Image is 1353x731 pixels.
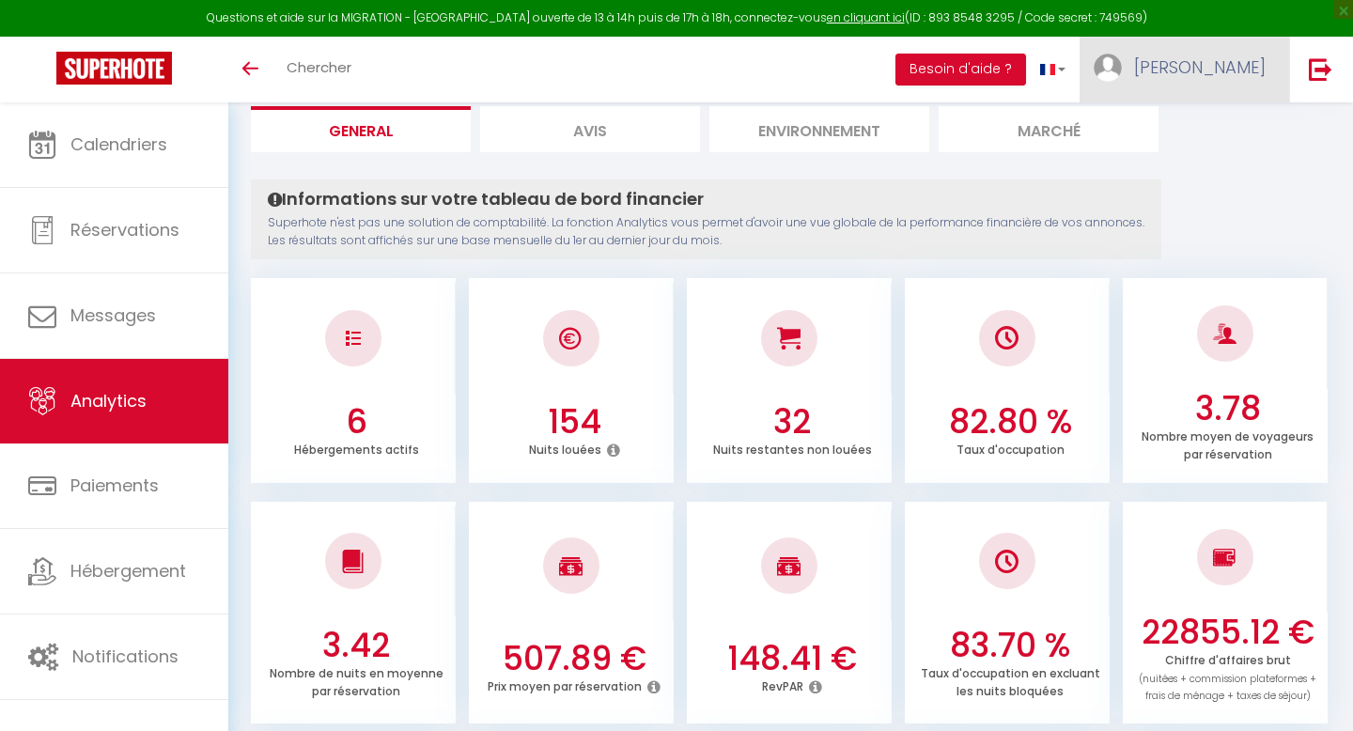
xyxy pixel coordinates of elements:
[488,675,642,694] p: Prix moyen par réservation
[1142,425,1314,462] p: Nombre moyen de voyageurs par réservation
[827,9,905,25] a: en cliquant ici
[70,132,167,156] span: Calendriers
[697,402,887,442] h3: 32
[1274,652,1353,731] iframe: LiveChat chat widget
[251,106,471,152] li: General
[1134,55,1266,79] span: [PERSON_NAME]
[956,438,1065,458] p: Taux d'occupation
[72,645,179,668] span: Notifications
[709,106,929,152] li: Environnement
[480,106,700,152] li: Avis
[1133,613,1323,652] h3: 22855.12 €
[70,303,156,327] span: Messages
[939,106,1159,152] li: Marché
[762,675,803,694] p: RevPAR
[479,402,669,442] h3: 154
[895,54,1026,86] button: Besoin d'aide ?
[1309,57,1332,81] img: logout
[268,189,1144,210] h4: Informations sur votre tableau de bord financier
[995,550,1019,573] img: NO IMAGE
[294,438,419,458] p: Hébergements actifs
[1080,37,1289,102] a: ... [PERSON_NAME]
[270,661,443,699] p: Nombre de nuits en moyenne par réservation
[70,218,179,241] span: Réservations
[70,389,147,412] span: Analytics
[261,626,451,665] h3: 3.42
[529,438,601,458] p: Nuits louées
[915,402,1105,442] h3: 82.80 %
[1133,389,1323,428] h3: 3.78
[713,438,872,458] p: Nuits restantes non louées
[261,402,451,442] h3: 6
[287,57,351,77] span: Chercher
[915,626,1105,665] h3: 83.70 %
[1094,54,1122,82] img: ...
[268,214,1144,250] p: Superhote n'est pas une solution de comptabilité. La fonction Analytics vous permet d'avoir une v...
[346,331,361,346] img: NO IMAGE
[1213,546,1236,568] img: NO IMAGE
[272,37,365,102] a: Chercher
[56,52,172,85] img: Super Booking
[479,639,669,678] h3: 507.89 €
[921,661,1100,699] p: Taux d'occupation en excluant les nuits bloquées
[70,559,186,583] span: Hébergement
[1139,672,1316,704] span: (nuitées + commission plateformes + frais de ménage + taxes de séjour)
[697,639,887,678] h3: 148.41 €
[1139,648,1316,704] p: Chiffre d'affaires brut
[70,474,159,497] span: Paiements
